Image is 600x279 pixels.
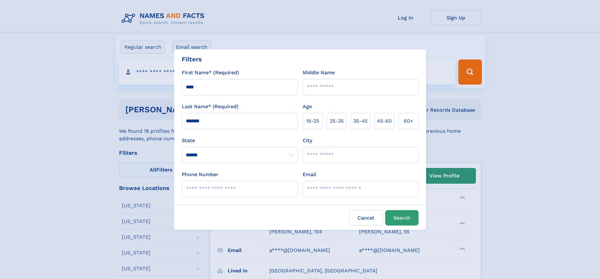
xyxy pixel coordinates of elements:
[349,210,383,226] label: Cancel
[404,117,413,125] span: 60+
[385,210,419,226] button: Search
[182,54,202,64] div: Filters
[182,69,239,76] label: First Name* (Required)
[182,171,219,178] label: Phone Number
[303,137,312,144] label: City
[182,103,238,110] label: Last Name* (Required)
[377,117,392,125] span: 45‑60
[330,117,344,125] span: 25‑35
[303,103,312,110] label: Age
[353,117,368,125] span: 35‑45
[306,117,319,125] span: 18‑25
[303,69,335,76] label: Middle Name
[303,171,316,178] label: Email
[182,137,298,144] label: State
